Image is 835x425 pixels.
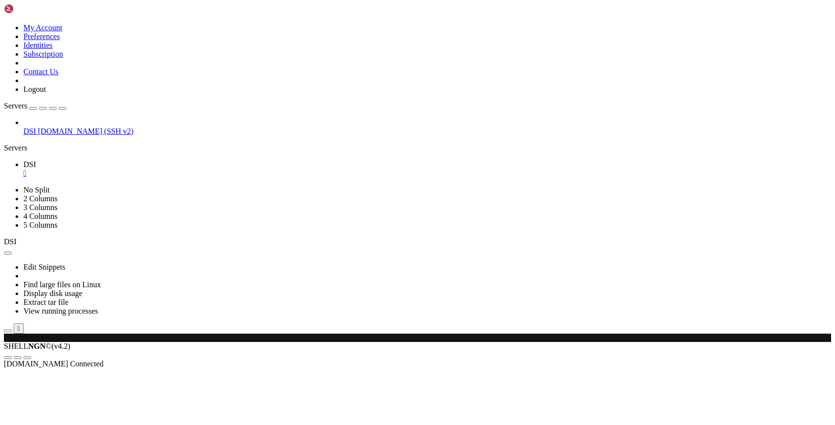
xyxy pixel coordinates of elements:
[23,127,36,135] span: DSI
[4,102,66,110] a: Servers
[23,169,831,178] a: 
[23,212,58,220] a: 4 Columns
[38,127,134,135] span: [DOMAIN_NAME] (SSH v2)
[23,298,68,306] a: Extract tar file
[18,325,20,332] div: 
[23,280,101,289] a: Find large files on Linux
[23,118,831,136] li: DSI [DOMAIN_NAME] (SSH v2)
[23,203,58,212] a: 3 Columns
[23,23,63,32] a: My Account
[23,263,65,271] a: Edit Snippets
[23,67,59,76] a: Contact Us
[23,194,58,203] a: 2 Columns
[4,144,831,152] div: Servers
[4,237,17,246] span: DSI
[23,160,36,169] span: DSI
[23,85,46,93] a: Logout
[23,127,831,136] a: DSI [DOMAIN_NAME] (SSH v2)
[23,186,50,194] a: No Split
[23,160,831,178] a: DSI
[4,102,27,110] span: Servers
[23,307,98,315] a: View running processes
[23,221,58,229] a: 5 Columns
[23,41,53,49] a: Identities
[4,4,60,14] img: Shellngn
[23,289,83,297] a: Display disk usage
[23,32,60,41] a: Preferences
[23,50,63,58] a: Subscription
[14,323,24,334] button: 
